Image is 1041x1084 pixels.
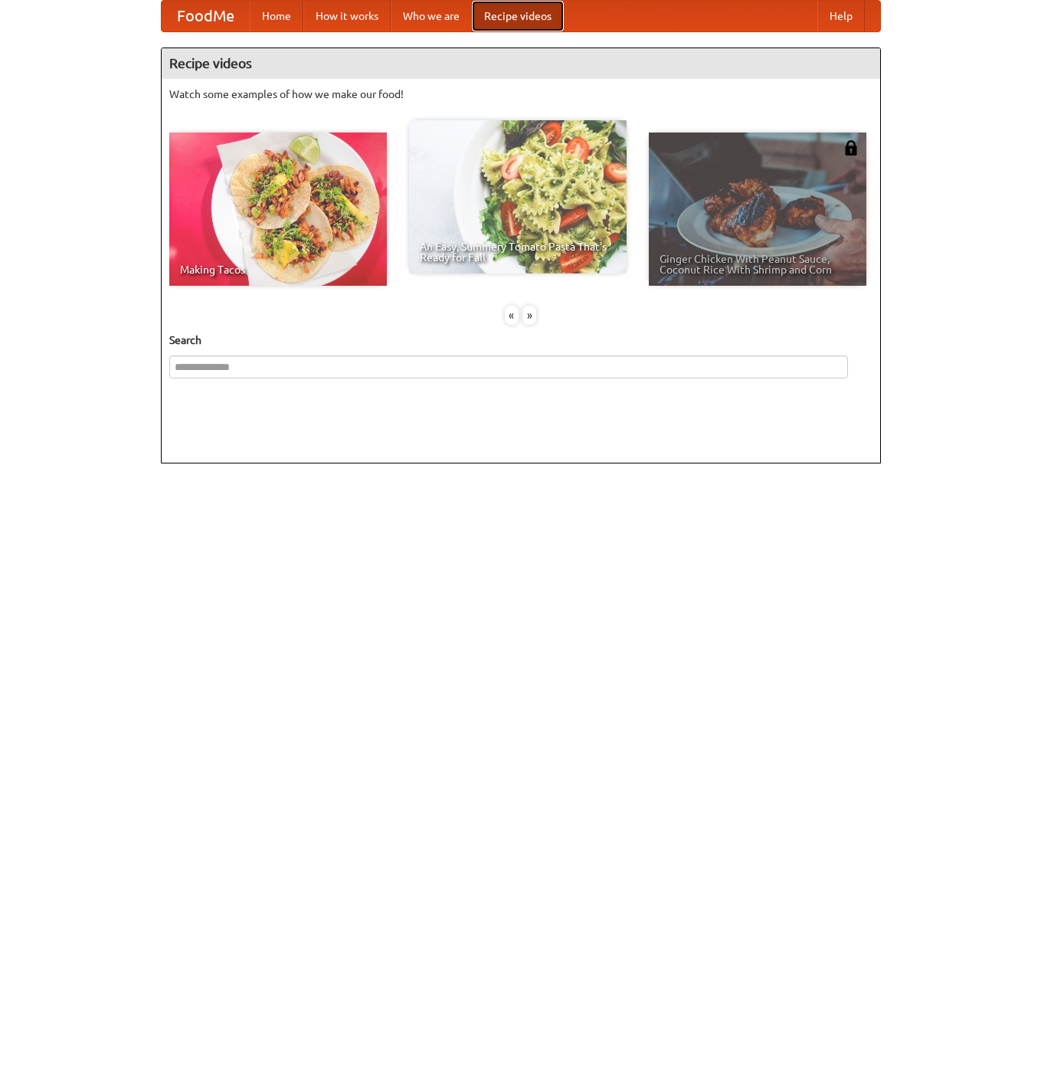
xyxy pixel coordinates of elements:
div: « [505,306,519,325]
span: An Easy, Summery Tomato Pasta That's Ready for Fall [420,241,616,263]
a: Recipe videos [472,1,564,31]
a: An Easy, Summery Tomato Pasta That's Ready for Fall [409,120,627,273]
a: Making Tacos [169,133,387,286]
h5: Search [169,332,872,348]
img: 483408.png [843,140,859,156]
a: Home [250,1,303,31]
a: How it works [303,1,391,31]
a: FoodMe [162,1,250,31]
p: Watch some examples of how we make our food! [169,87,872,102]
h4: Recipe videos [162,48,880,79]
span: Making Tacos [180,264,376,275]
div: » [522,306,536,325]
a: Help [817,1,865,31]
a: Who we are [391,1,472,31]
